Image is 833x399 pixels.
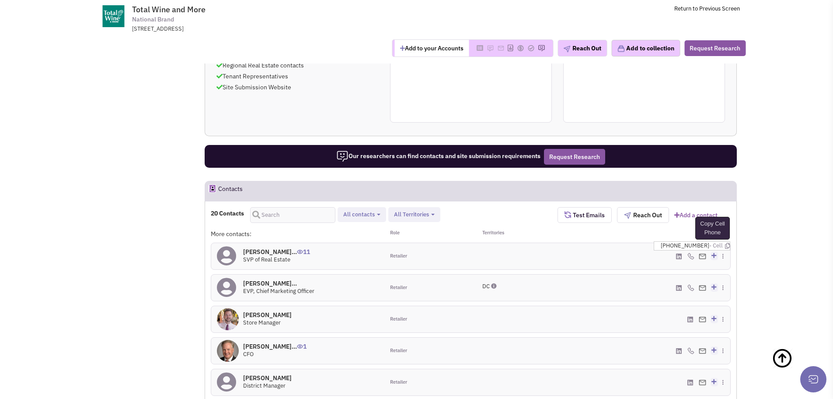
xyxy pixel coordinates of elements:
span: SVP of Real Estate [243,256,290,263]
span: [PHONE_NUMBER] [661,242,730,250]
button: Request Research [684,40,746,56]
span: All contacts [343,211,375,218]
img: icon-UserInteraction.png [297,344,303,349]
img: icon-phone.png [687,253,694,260]
span: Retailer [390,284,407,291]
img: Email%20Icon.png [699,285,706,291]
span: DC [482,282,490,290]
h2: Contacts [218,181,243,201]
img: plane.png [563,46,570,53]
span: National Brand [132,15,174,24]
span: Retailer [390,347,407,354]
img: Email%20Icon.png [699,317,706,322]
input: Search [250,207,335,223]
h4: 20 Contacts [211,209,244,217]
img: Email%20Icon.png [699,348,706,354]
img: h38QtVn5vk2Cf58ahYVwnw.jpg [217,308,239,330]
a: Add a contact [674,211,718,219]
button: Request Research [544,149,605,165]
div: More contacts: [211,230,384,238]
img: Email%20Icon.png [699,380,706,385]
img: Please add to your accounts [487,45,494,52]
span: Test Emails [571,211,605,219]
span: Retailer [390,316,407,323]
span: 1 [297,336,307,350]
span: Store Manager [243,319,281,326]
img: Please add to your accounts [497,45,504,52]
p: Regional Real Estate contacts [216,61,378,70]
span: Total Wine and More [132,4,206,14]
img: plane.png [624,212,631,219]
h4: [PERSON_NAME]... [243,343,307,350]
div: [STREET_ADDRESS] [132,25,360,33]
button: Reach Out [558,40,607,56]
span: EVP, Chief Marketing Officer [243,287,314,295]
span: CFO [243,350,254,358]
button: All contacts [341,210,383,219]
button: Test Emails [558,207,612,223]
span: District Manager [243,382,286,389]
span: Retailer [390,253,407,260]
img: Email%20Icon.png [699,254,706,259]
p: Site Submission Website [216,83,378,92]
img: fEEpGbvWYEuzoBw5V130JQ.jpg [217,340,239,362]
img: Please add to your accounts [517,45,524,52]
span: 11 [297,241,310,256]
button: All Territories [391,210,437,219]
h4: [PERSON_NAME]... [243,279,314,287]
h4: [PERSON_NAME]... [243,248,310,256]
div: Territories [471,230,558,238]
p: Tenant Representatives [216,72,378,81]
span: Retailer [390,379,407,386]
button: Add to collection [611,40,680,56]
span: Our researchers can find contacts and site submission requirements [336,152,540,160]
img: Please add to your accounts [527,45,534,52]
h4: [PERSON_NAME] [243,374,292,382]
h4: [PERSON_NAME] [243,311,292,319]
button: Add to your Accounts [394,40,469,56]
img: www.totalwine.com [93,5,133,27]
img: Please add to your accounts [538,45,545,52]
img: icon-phone.png [687,284,694,291]
span: - Cell [709,242,723,250]
a: Return to Previous Screen [674,5,740,12]
img: icon-phone.png [687,347,694,354]
button: Reach Out [617,207,669,223]
span: All Territories [394,211,429,218]
div: Role [384,230,471,238]
div: Copy Cell Phone [695,217,730,240]
img: icon-collection-lavender.png [617,45,625,53]
img: icon-UserInteraction.png [297,250,303,254]
img: icon-researcher-20.png [336,150,349,162]
a: Back To Top [772,339,816,396]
